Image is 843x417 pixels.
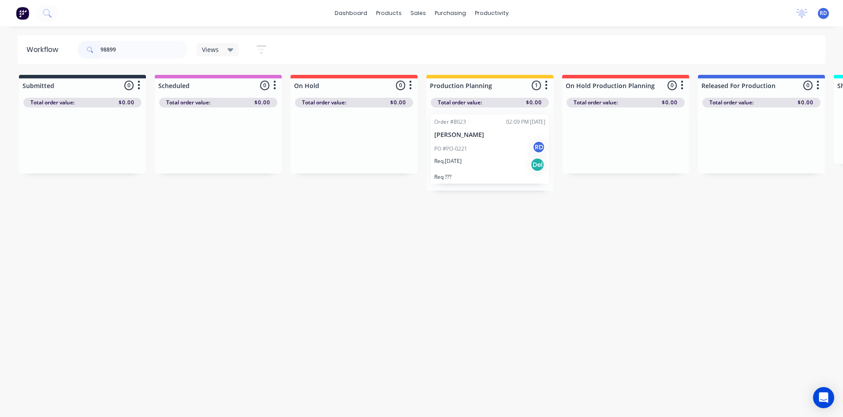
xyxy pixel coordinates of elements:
span: Total order value: [709,99,753,107]
div: purchasing [430,7,470,20]
div: productivity [470,7,513,20]
p: Req ??? [434,173,545,180]
div: Del [530,158,545,172]
div: RD [532,140,545,154]
div: sales [406,7,430,20]
span: RD [820,9,827,17]
span: $0.00 [662,99,678,107]
div: Workflow [26,44,63,55]
span: $0.00 [119,99,134,107]
span: Total order value: [166,99,210,107]
input: Search for orders... [101,41,188,59]
a: dashboard [330,7,372,20]
span: $0.00 [254,99,270,107]
div: Open Intercom Messenger [813,387,834,408]
img: Factory [16,7,29,20]
span: $0.00 [390,99,406,107]
div: products [372,7,406,20]
p: Req. [DATE] [434,157,462,165]
div: 02:09 PM [DATE] [506,118,545,126]
span: $0.00 [798,99,813,107]
span: Total order value: [574,99,618,107]
p: PO #PO-0221 [434,145,467,153]
span: Total order value: [438,99,482,107]
span: Views [202,45,219,54]
span: Total order value: [302,99,346,107]
p: [PERSON_NAME] [434,131,545,139]
span: Total order value: [30,99,75,107]
span: $0.00 [526,99,542,107]
div: Order #8023 [434,118,466,126]
div: Order #802302:09 PM [DATE][PERSON_NAME]PO #PO-0221RDReq.[DATE]DelReq ??? [431,114,549,184]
